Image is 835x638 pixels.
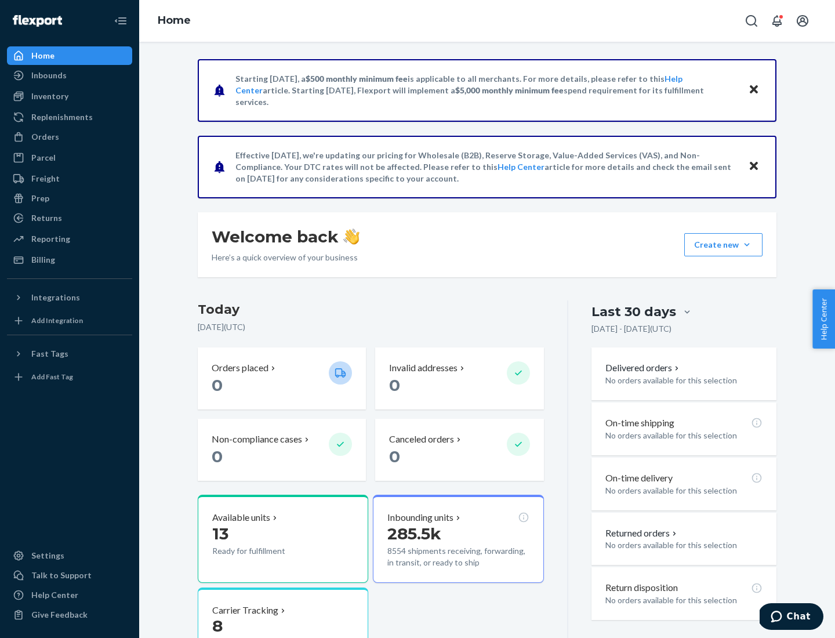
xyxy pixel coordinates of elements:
button: Close Navigation [109,9,132,32]
p: No orders available for this selection [605,375,763,386]
a: Help Center [498,162,544,172]
div: Reporting [31,233,70,245]
div: Help Center [31,589,78,601]
a: Parcel [7,148,132,167]
button: Give Feedback [7,606,132,624]
div: Integrations [31,292,80,303]
div: Inbounds [31,70,67,81]
span: 0 [212,375,223,395]
button: Returned orders [605,527,679,540]
button: Integrations [7,288,132,307]
div: Parcel [31,152,56,164]
p: Non-compliance cases [212,433,302,446]
a: Home [7,46,132,65]
div: Talk to Support [31,570,92,581]
a: Returns [7,209,132,227]
button: Orders placed 0 [198,347,366,409]
p: Here’s a quick overview of your business [212,252,360,263]
p: Ready for fulfillment [212,545,320,557]
div: Inventory [31,90,68,102]
a: Inventory [7,87,132,106]
div: Returns [31,212,62,224]
button: Open Search Box [740,9,763,32]
div: Fast Tags [31,348,68,360]
button: Delivered orders [605,361,681,375]
p: [DATE] ( UTC ) [198,321,544,333]
p: Invalid addresses [389,361,458,375]
div: Replenishments [31,111,93,123]
a: Add Integration [7,311,132,330]
p: 8554 shipments receiving, forwarding, in transit, or ready to ship [387,545,529,568]
button: Open account menu [791,9,814,32]
span: $500 monthly minimum fee [306,74,408,84]
p: No orders available for this selection [605,430,763,441]
a: Prep [7,189,132,208]
button: Close [746,82,761,99]
a: Reporting [7,230,132,248]
iframe: Opens a widget where you can chat to one of our agents [760,603,823,632]
p: Effective [DATE], we're updating our pricing for Wholesale (B2B), Reserve Storage, Value-Added Se... [235,150,737,184]
button: Close [746,158,761,175]
a: Help Center [7,586,132,604]
span: 0 [389,447,400,466]
p: No orders available for this selection [605,539,763,551]
span: $5,000 monthly minimum fee [455,85,564,95]
span: 13 [212,524,228,543]
a: Add Fast Tag [7,368,132,386]
p: Return disposition [605,581,678,594]
button: Canceled orders 0 [375,419,543,481]
div: Settings [31,550,64,561]
div: Orders [31,131,59,143]
p: No orders available for this selection [605,485,763,496]
div: Last 30 days [591,303,676,321]
button: Help Center [812,289,835,349]
span: 285.5k [387,524,441,543]
div: Give Feedback [31,609,88,621]
ol: breadcrumbs [148,4,200,38]
a: Inbounds [7,66,132,85]
button: Open notifications [765,9,789,32]
a: Orders [7,128,132,146]
p: Carrier Tracking [212,604,278,617]
img: hand-wave emoji [343,229,360,245]
a: Replenishments [7,108,132,126]
div: Billing [31,254,55,266]
a: Billing [7,251,132,269]
span: 8 [212,616,223,636]
p: Inbounding units [387,511,453,524]
button: Talk to Support [7,566,132,585]
button: Non-compliance cases 0 [198,419,366,481]
button: Fast Tags [7,345,132,363]
img: Flexport logo [13,15,62,27]
p: On-time delivery [605,472,673,485]
p: Available units [212,511,270,524]
button: Invalid addresses 0 [375,347,543,409]
div: Home [31,50,55,61]
span: 0 [212,447,223,466]
a: Settings [7,546,132,565]
div: Freight [31,173,60,184]
a: Home [158,14,191,27]
h3: Today [198,300,544,319]
div: Prep [31,193,49,204]
button: Create new [684,233,763,256]
h1: Welcome back [212,226,360,247]
div: Add Fast Tag [31,372,73,382]
a: Freight [7,169,132,188]
button: Inbounding units285.5k8554 shipments receiving, forwarding, in transit, or ready to ship [373,495,543,583]
p: Starting [DATE], a is applicable to all merchants. For more details, please refer to this article... [235,73,737,108]
div: Add Integration [31,316,83,325]
p: Orders placed [212,361,268,375]
span: 0 [389,375,400,395]
p: Canceled orders [389,433,454,446]
button: Available units13Ready for fulfillment [198,495,368,583]
p: No orders available for this selection [605,594,763,606]
p: [DATE] - [DATE] ( UTC ) [591,323,671,335]
p: On-time shipping [605,416,674,430]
